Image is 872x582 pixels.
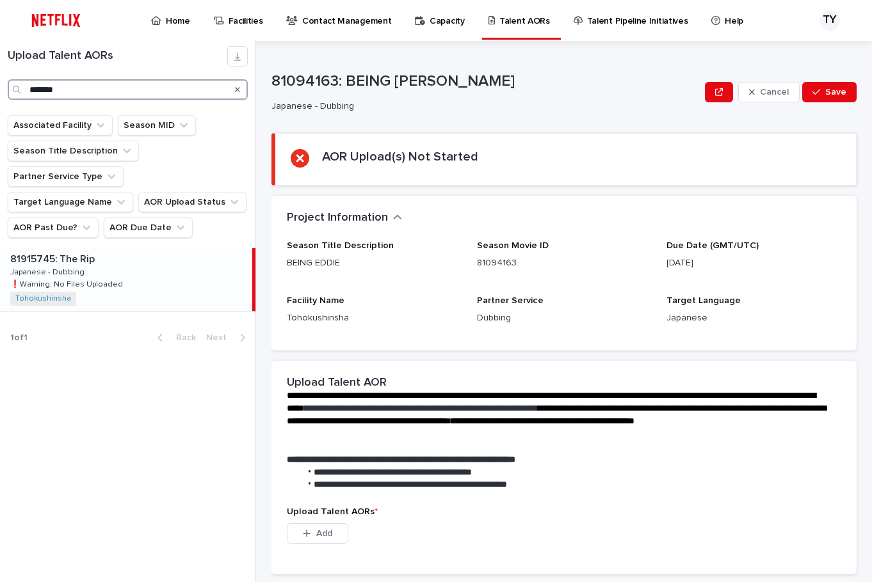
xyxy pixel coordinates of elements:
[666,296,741,305] span: Target Language
[8,141,139,161] button: Season Title Description
[477,296,544,305] span: Partner Service
[271,72,700,91] p: 81094163: BEING [PERSON_NAME]
[287,211,388,225] h2: Project Information
[316,529,332,538] span: Add
[147,332,201,343] button: Back
[15,294,71,303] a: Tohokushinsha
[206,333,234,342] span: Next
[8,79,248,100] input: Search
[8,217,99,238] button: AOR Past Due?
[8,49,227,63] h1: Upload Talent AORs
[287,376,387,390] h2: Upload Talent AOR
[738,82,800,102] button: Cancel
[820,10,840,31] div: TY
[287,507,378,516] span: Upload Talent AORs
[168,333,196,342] span: Back
[825,88,846,97] span: Save
[802,82,857,102] button: Save
[477,256,652,270] p: 81094163
[760,88,789,97] span: Cancel
[666,311,841,325] p: Japanese
[118,115,196,136] button: Season MID
[10,251,97,265] p: 81915745: The Rip
[287,523,348,544] button: Add
[666,241,759,250] span: Due Date (GMT/UTC)
[10,278,125,289] p: ❗️Warning: No Files Uploaded
[477,311,652,325] p: Dubbing
[287,256,462,270] p: BEING EDDIE
[287,241,394,250] span: Season Title Description
[666,256,841,270] p: [DATE]
[477,241,549,250] span: Season Movie ID
[8,115,113,136] button: Associated Facility
[104,217,193,238] button: AOR Due Date
[10,265,87,277] p: Japanese - Dubbing
[8,166,124,187] button: Partner Service Type
[8,192,133,212] button: Target Language Name
[322,149,478,164] h2: AOR Upload(s) Not Started
[26,8,86,33] img: ifQbXi3ZQGMSEF7WDB7W
[201,332,255,343] button: Next
[287,296,344,305] span: Facility Name
[287,311,462,325] p: Tohokushinsha
[287,211,402,225] button: Project Information
[138,192,246,212] button: AOR Upload Status
[271,101,695,112] p: Japanese - Dubbing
